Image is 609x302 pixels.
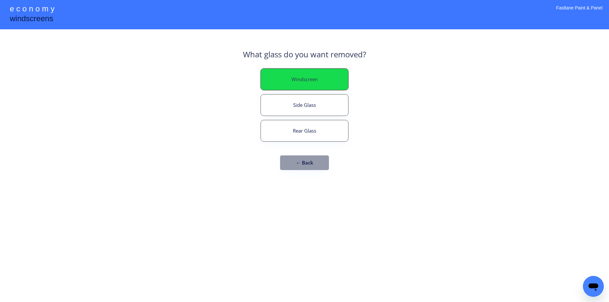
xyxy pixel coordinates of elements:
div: windscreens [10,13,53,26]
div: What glass do you want removed? [243,49,366,64]
button: Side Glass [261,94,348,116]
button: ← Back [280,155,329,170]
iframe: Button to launch messaging window, conversation in progress [583,276,604,297]
button: Rear Glass [261,120,348,142]
div: e c o n o m y [10,3,54,16]
div: Fastlane Paint & Panel [556,5,602,20]
button: Windscreen [261,68,348,90]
